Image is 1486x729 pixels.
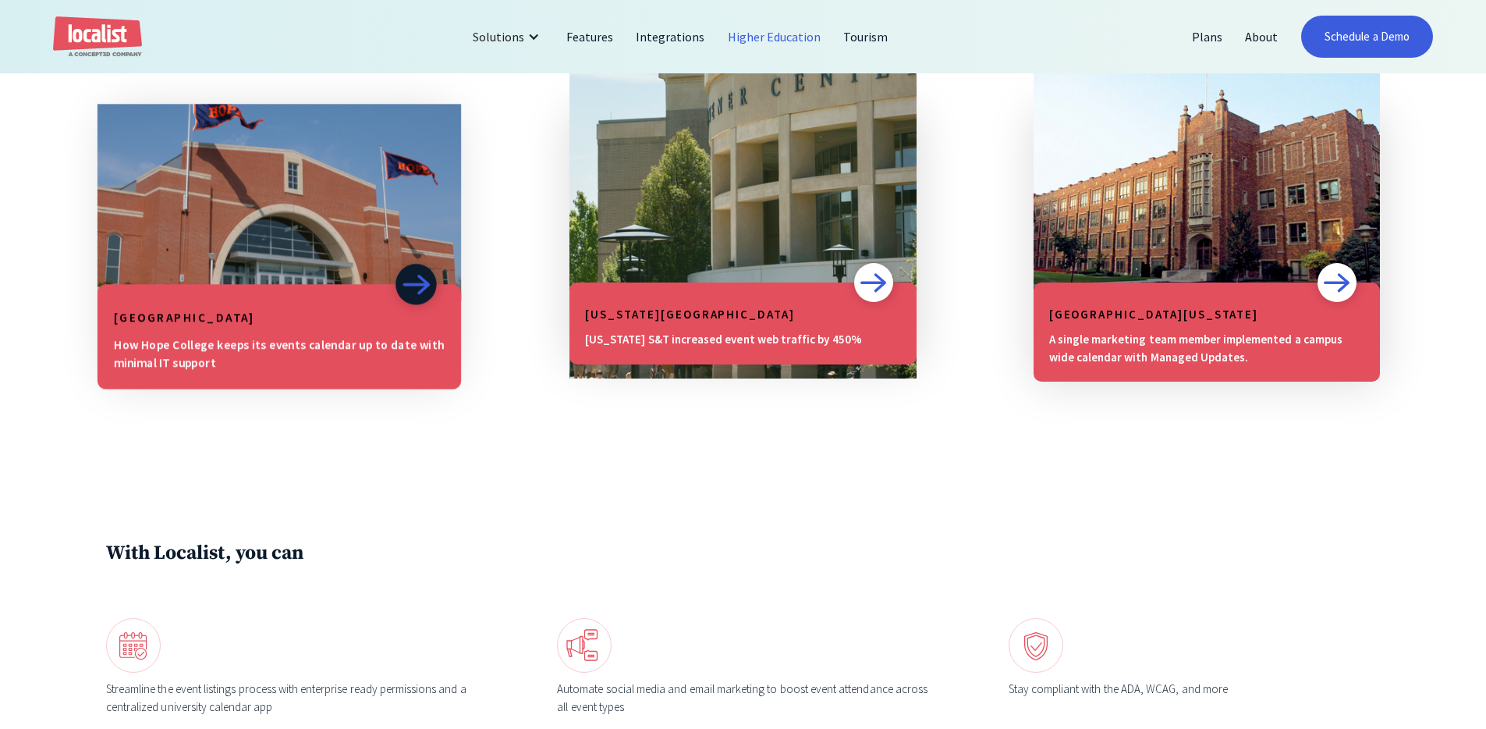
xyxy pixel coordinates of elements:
a: Schedule a Demo [1301,16,1433,58]
a: [US_STATE][GEOGRAPHIC_DATA][US_STATE] S&T increased event web traffic by 450% [569,111,916,364]
h5: [US_STATE][GEOGRAPHIC_DATA] [585,306,900,324]
a: [GEOGRAPHIC_DATA][US_STATE]A single marketing team member implemented a campus wide calendar with... [1034,111,1380,382]
div: A single marketing team member implemented a campus wide calendar with Managed Updates. [1049,331,1364,366]
div: Streamline the event listings process with enterprise ready permissions and a centralized univers... [106,681,477,716]
div: With Localist, you can [106,541,1380,565]
h5: [GEOGRAPHIC_DATA][US_STATE] [1049,306,1364,324]
a: Tourism [832,18,899,55]
a: [GEOGRAPHIC_DATA]How Hope College keeps its events calendar up to date with minimal IT support [98,104,461,389]
a: Higher Education [717,18,833,55]
div: Solutions [461,18,555,55]
div: How Hope College keeps its events calendar up to date with minimal IT support [114,335,445,372]
h5: [GEOGRAPHIC_DATA] [114,308,445,327]
a: home [53,16,142,58]
a: Integrations [625,18,716,55]
a: Features [555,18,625,55]
div: Stay compliant with the ADA, WCAG, and more [1009,681,1380,699]
div: [US_STATE] S&T increased event web traffic by 450% [585,331,900,349]
div: Automate social media and email marketing to boost event attendance across all event types [557,681,928,716]
a: About [1234,18,1289,55]
a: Plans [1181,18,1234,55]
div: Solutions [473,27,524,46]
